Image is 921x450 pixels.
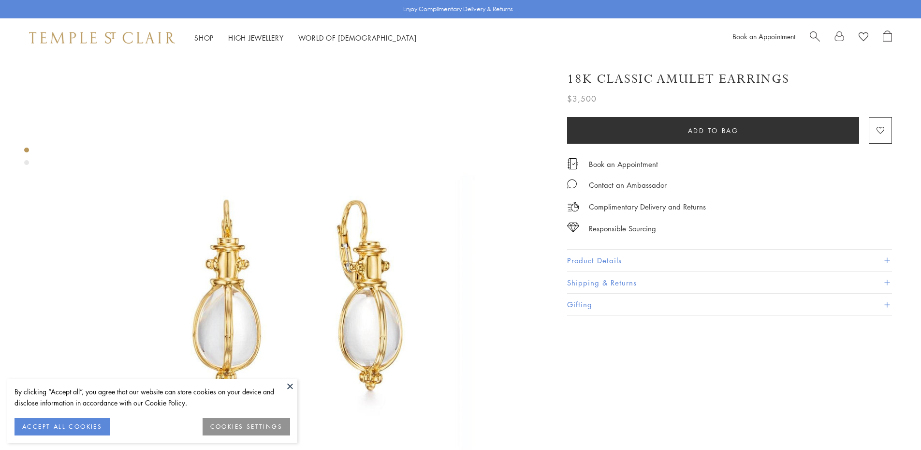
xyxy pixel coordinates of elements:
[859,30,868,45] a: View Wishlist
[567,117,859,144] button: Add to bag
[589,201,706,213] p: Complimentary Delivery and Returns
[567,158,579,169] img: icon_appointment.svg
[194,32,417,44] nav: Main navigation
[24,145,29,173] div: Product gallery navigation
[567,250,892,271] button: Product Details
[567,272,892,294] button: Shipping & Returns
[228,33,284,43] a: High JewelleryHigh Jewellery
[567,179,577,189] img: MessageIcon-01_2.svg
[589,179,667,191] div: Contact an Ambassador
[732,31,795,41] a: Book an Appointment
[567,71,789,88] h1: 18K Classic Amulet Earrings
[810,30,820,45] a: Search
[298,33,417,43] a: World of [DEMOGRAPHIC_DATA]World of [DEMOGRAPHIC_DATA]
[15,418,110,435] button: ACCEPT ALL COOKIES
[883,30,892,45] a: Open Shopping Bag
[29,32,175,44] img: Temple St. Clair
[589,159,658,169] a: Book an Appointment
[567,201,579,213] img: icon_delivery.svg
[194,33,214,43] a: ShopShop
[203,418,290,435] button: COOKIES SETTINGS
[567,223,579,232] img: icon_sourcing.svg
[567,92,597,105] span: $3,500
[589,223,656,235] div: Responsible Sourcing
[688,125,739,136] span: Add to bag
[403,4,513,14] p: Enjoy Complimentary Delivery & Returns
[567,294,892,315] button: Gifting
[15,386,290,408] div: By clicking “Accept all”, you agree that our website can store cookies on your device and disclos...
